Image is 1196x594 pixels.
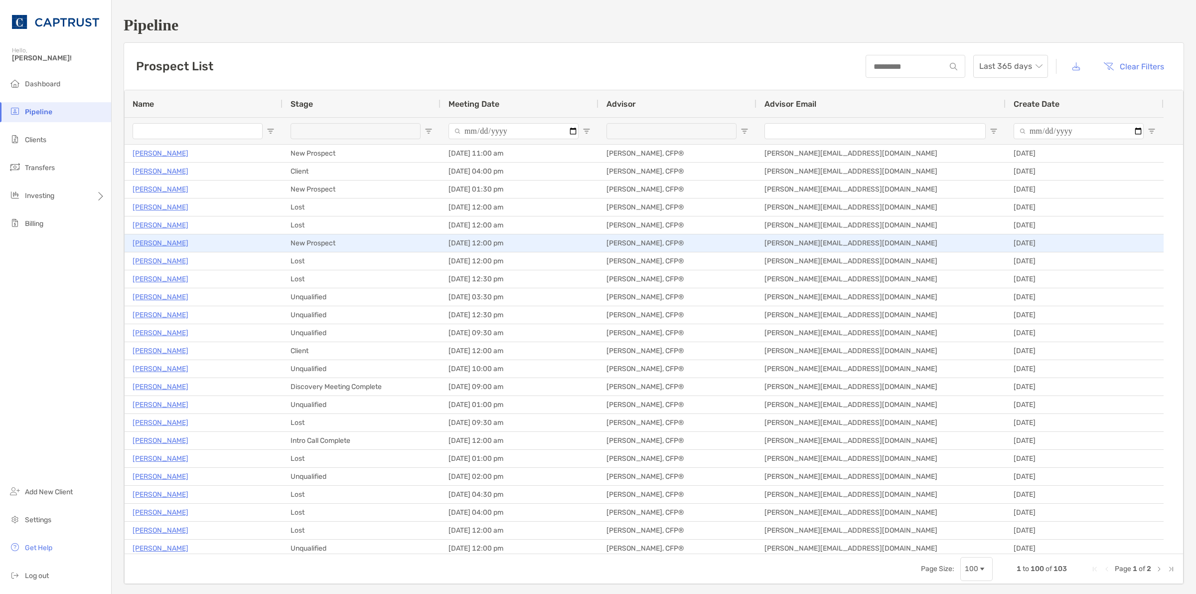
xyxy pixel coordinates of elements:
a: [PERSON_NAME] [133,201,188,213]
a: [PERSON_NAME] [133,452,188,465]
div: [PERSON_NAME], CFP® [598,540,756,557]
p: [PERSON_NAME] [133,506,188,519]
div: First Page [1091,565,1099,573]
div: [PERSON_NAME], CFP® [598,360,756,378]
img: transfers icon [9,161,21,173]
div: [PERSON_NAME][EMAIL_ADDRESS][DOMAIN_NAME] [756,324,1006,342]
a: [PERSON_NAME] [133,255,188,267]
div: [DATE] 12:00 am [441,522,598,539]
div: Page Size: [921,565,954,573]
button: Open Filter Menu [990,127,998,135]
div: [PERSON_NAME], CFP® [598,396,756,413]
div: Client [283,163,441,180]
div: [PERSON_NAME][EMAIL_ADDRESS][DOMAIN_NAME] [756,450,1006,467]
span: of [1139,565,1145,573]
span: Stage [291,99,313,109]
div: [DATE] [1006,234,1164,252]
div: [DATE] 03:30 pm [441,288,598,306]
div: [DATE] [1006,163,1164,180]
div: [DATE] [1006,181,1164,198]
div: [DATE] 09:30 am [441,324,598,342]
span: 103 [1053,565,1067,573]
p: [PERSON_NAME] [133,488,188,501]
div: [PERSON_NAME][EMAIL_ADDRESS][DOMAIN_NAME] [756,288,1006,306]
img: billing icon [9,217,21,229]
a: [PERSON_NAME] [133,309,188,321]
input: Create Date Filter Input [1014,123,1144,139]
div: [PERSON_NAME][EMAIL_ADDRESS][DOMAIN_NAME] [756,216,1006,234]
img: logout icon [9,569,21,581]
span: Transfers [25,164,55,172]
button: Open Filter Menu [741,127,748,135]
div: [DATE] 11:00 am [441,145,598,162]
div: Unqualified [283,360,441,378]
a: [PERSON_NAME] [133,237,188,249]
div: [PERSON_NAME], CFP® [598,450,756,467]
div: [PERSON_NAME][EMAIL_ADDRESS][DOMAIN_NAME] [756,342,1006,360]
div: Lost [283,522,441,539]
a: [PERSON_NAME] [133,398,188,411]
p: [PERSON_NAME] [133,291,188,303]
span: Name [133,99,154,109]
div: Lost [283,270,441,288]
div: [PERSON_NAME], CFP® [598,342,756,360]
a: [PERSON_NAME] [133,183,188,196]
div: [PERSON_NAME], CFP® [598,306,756,324]
div: [PERSON_NAME][EMAIL_ADDRESS][DOMAIN_NAME] [756,198,1006,216]
div: [PERSON_NAME][EMAIL_ADDRESS][DOMAIN_NAME] [756,468,1006,485]
div: [DATE] [1006,198,1164,216]
div: [PERSON_NAME], CFP® [598,234,756,252]
span: Last 365 days [979,55,1042,77]
div: Unqualified [283,306,441,324]
div: [PERSON_NAME][EMAIL_ADDRESS][DOMAIN_NAME] [756,486,1006,503]
span: Pipeline [25,108,52,116]
div: [DATE] 04:30 pm [441,486,598,503]
div: [PERSON_NAME][EMAIL_ADDRESS][DOMAIN_NAME] [756,306,1006,324]
div: [DATE] [1006,396,1164,413]
div: [PERSON_NAME], CFP® [598,504,756,521]
div: [PERSON_NAME][EMAIL_ADDRESS][DOMAIN_NAME] [756,504,1006,521]
p: [PERSON_NAME] [133,363,188,375]
input: Advisor Email Filter Input [764,123,986,139]
div: [PERSON_NAME][EMAIL_ADDRESS][DOMAIN_NAME] [756,540,1006,557]
button: Clear Filters [1096,55,1172,77]
div: [PERSON_NAME], CFP® [598,163,756,180]
div: 100 [965,565,978,573]
img: CAPTRUST Logo [12,4,99,40]
div: Lost [283,198,441,216]
div: [PERSON_NAME], CFP® [598,181,756,198]
div: Unqualified [283,396,441,413]
p: [PERSON_NAME] [133,165,188,178]
span: Investing [25,192,54,200]
span: 2 [1147,565,1151,573]
div: Unqualified [283,288,441,306]
div: [PERSON_NAME], CFP® [598,432,756,449]
span: Page [1115,565,1131,573]
a: [PERSON_NAME] [133,470,188,483]
input: Name Filter Input [133,123,263,139]
div: Last Page [1167,565,1175,573]
img: dashboard icon [9,77,21,89]
div: Unqualified [283,540,441,557]
span: Add New Client [25,488,73,496]
button: Open Filter Menu [425,127,433,135]
span: Create Date [1014,99,1059,109]
img: get-help icon [9,541,21,553]
a: [PERSON_NAME] [133,542,188,555]
div: Page Size [960,557,993,581]
div: [DATE] [1006,414,1164,431]
div: [PERSON_NAME][EMAIL_ADDRESS][DOMAIN_NAME] [756,163,1006,180]
a: [PERSON_NAME] [133,273,188,285]
p: [PERSON_NAME] [133,345,188,357]
div: [PERSON_NAME], CFP® [598,468,756,485]
div: [DATE] [1006,378,1164,396]
button: Open Filter Menu [1148,127,1156,135]
div: [DATE] 01:00 pm [441,450,598,467]
div: [PERSON_NAME][EMAIL_ADDRESS][DOMAIN_NAME] [756,360,1006,378]
div: [PERSON_NAME][EMAIL_ADDRESS][DOMAIN_NAME] [756,234,1006,252]
div: [PERSON_NAME][EMAIL_ADDRESS][DOMAIN_NAME] [756,432,1006,449]
div: [PERSON_NAME], CFP® [598,252,756,270]
div: [DATE] 12:00 pm [441,234,598,252]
